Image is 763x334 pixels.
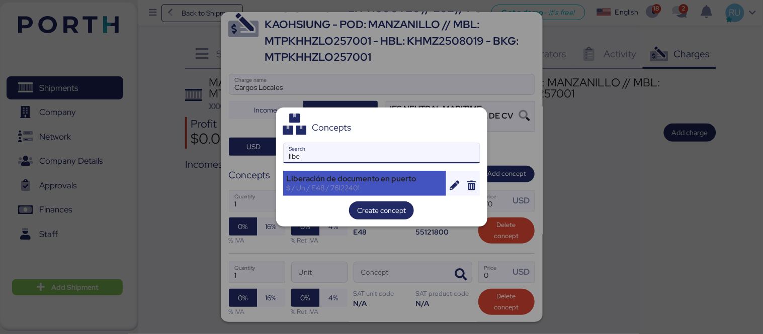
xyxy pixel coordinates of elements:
[287,174,443,183] div: Liberación de documento en puerto
[284,143,480,163] input: Search
[312,123,351,132] div: Concepts
[287,183,443,192] div: $ / Un / E48 / 76122401
[357,204,406,216] span: Create concept
[349,201,414,219] button: Create concept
